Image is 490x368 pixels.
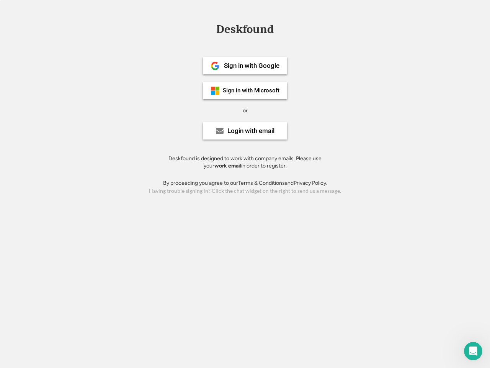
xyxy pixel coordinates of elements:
div: Sign in with Microsoft [223,88,279,94]
a: Privacy Policy. [294,180,327,186]
img: ms-symbollockup_mssymbol_19.png [211,86,220,95]
strong: work email [214,163,241,169]
img: 1024px-Google__G__Logo.svg.png [211,61,220,71]
div: Sign in with Google [224,62,279,69]
div: By proceeding you agree to our and [163,179,327,187]
div: Deskfound is designed to work with company emails. Please use your in order to register. [159,155,331,170]
div: Login with email [227,128,274,134]
a: Terms & Conditions [238,180,285,186]
iframe: Intercom live chat [464,342,482,360]
div: Deskfound [212,23,278,35]
div: or [243,107,248,115]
